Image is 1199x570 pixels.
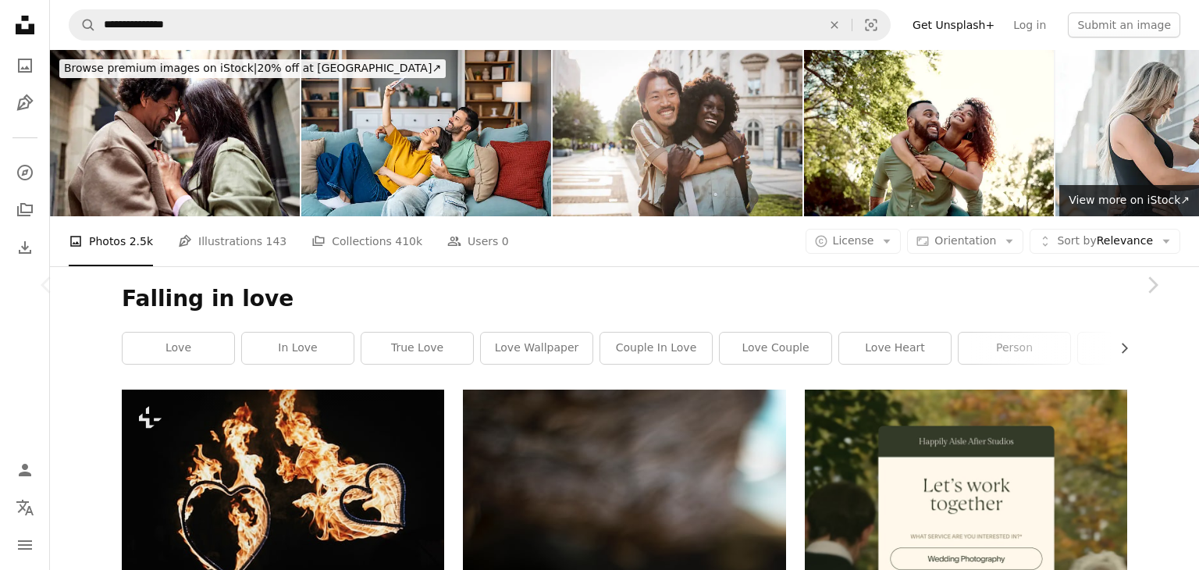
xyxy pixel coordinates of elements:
[817,10,852,40] button: Clear
[1030,229,1180,254] button: Sort byRelevance
[301,50,551,216] img: Simple living, couple goals. Young man and woman, just married sitting and hugging on sofa in the...
[600,333,712,364] a: couple in love
[959,333,1070,364] a: person
[502,233,509,250] span: 0
[1059,185,1199,216] a: View more on iStock↗
[1105,210,1199,360] a: Next
[839,333,951,364] a: love heart
[311,216,422,266] a: Collections 410k
[178,216,286,266] a: Illustrations 143
[852,10,890,40] button: Visual search
[122,285,1127,313] h1: Falling in love
[1057,234,1096,247] span: Sort by
[1004,12,1055,37] a: Log in
[50,50,455,87] a: Browse premium images on iStock|20% off at [GEOGRAPHIC_DATA]↗
[64,62,257,74] span: Browse premium images on iStock |
[934,234,996,247] span: Orientation
[907,229,1023,254] button: Orientation
[447,216,509,266] a: Users 0
[9,454,41,486] a: Log in / Sign up
[1057,233,1153,249] span: Relevance
[361,333,473,364] a: true love
[395,233,422,250] span: 410k
[9,87,41,119] a: Illustrations
[9,529,41,561] button: Menu
[50,50,300,216] img: Happy couple on a weekend date in the city
[123,333,234,364] a: love
[1068,12,1180,37] button: Submit an image
[69,9,891,41] form: Find visuals sitewide
[266,233,287,250] span: 143
[903,12,1004,37] a: Get Unsplash+
[1069,194,1190,206] span: View more on iStock ↗
[720,333,831,364] a: love couple
[64,62,441,74] span: 20% off at [GEOGRAPHIC_DATA] ↗
[122,490,444,504] a: two hearts shaped firework on black background, fire show in night. happy valentine's day card. b...
[481,333,592,364] a: love wallpaper
[1078,333,1190,364] a: couple
[9,492,41,523] button: Language
[804,50,1054,216] img: And then you came along and turned my life around
[553,50,802,216] img: Young couple in European city
[9,157,41,188] a: Explore
[9,50,41,81] a: Photos
[242,333,354,364] a: in love
[9,194,41,226] a: Collections
[806,229,902,254] button: License
[69,10,96,40] button: Search Unsplash
[833,234,874,247] span: License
